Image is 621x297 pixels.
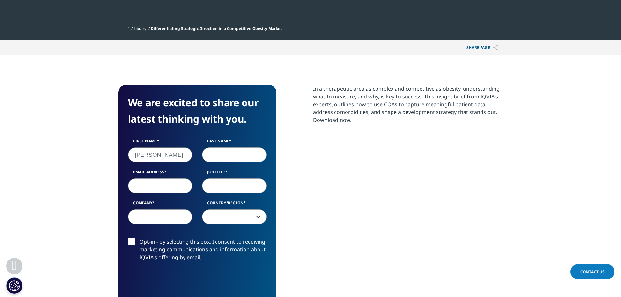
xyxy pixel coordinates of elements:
[151,26,282,31] span: Differentiating Strategic Direction in a Competitive Obesity Market
[128,138,193,147] label: First Name
[462,40,503,55] button: Share PAGEShare PAGE
[493,45,498,51] img: Share PAGE
[6,277,22,294] button: Cookies Settings
[128,169,193,178] label: Email Address
[128,272,227,297] iframe: reCAPTCHA
[313,85,503,129] p: In a therapeutic area as complex and competitive as obesity, understanding what to measure, and w...
[128,95,267,127] h4: We are excited to share our latest thinking with you.
[202,200,267,209] label: Country/Region
[134,26,146,31] a: Library
[462,40,503,55] p: Share PAGE
[202,169,267,178] label: Job Title
[570,264,614,279] a: Contact Us
[202,138,267,147] label: Last Name
[580,269,605,275] span: Contact Us
[128,200,193,209] label: Company
[128,238,267,265] label: Opt-in - by selecting this box, I consent to receiving marketing communications and information a...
